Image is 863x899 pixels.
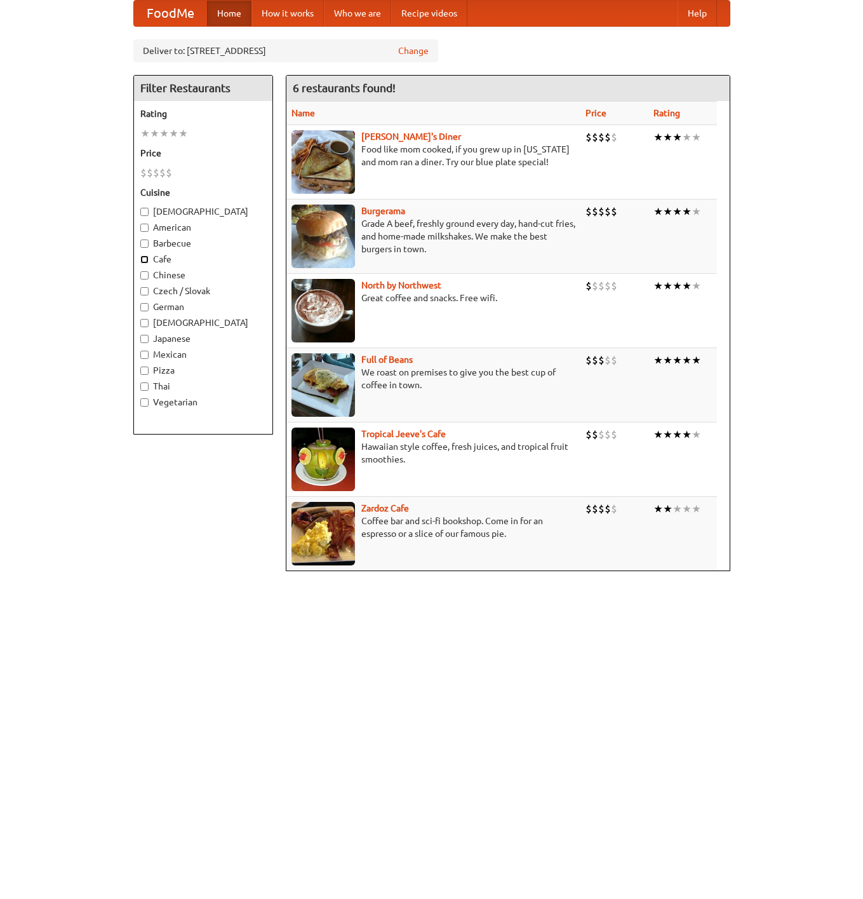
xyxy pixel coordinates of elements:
[692,428,701,442] li: ★
[592,502,598,516] li: $
[178,126,188,140] li: ★
[140,319,149,327] input: [DEMOGRAPHIC_DATA]
[140,221,266,234] label: American
[611,279,617,293] li: $
[692,353,701,367] li: ★
[166,166,172,180] li: $
[692,205,701,219] li: ★
[140,107,266,120] h5: Rating
[605,353,611,367] li: $
[140,208,149,216] input: [DEMOGRAPHIC_DATA]
[682,353,692,367] li: ★
[663,502,672,516] li: ★
[598,353,605,367] li: $
[140,255,149,264] input: Cafe
[391,1,467,26] a: Recipe videos
[398,44,429,57] a: Change
[140,186,266,199] h5: Cuisine
[598,428,605,442] li: $
[150,126,159,140] li: ★
[140,335,149,343] input: Japanese
[361,280,441,290] a: North by Northwest
[605,502,611,516] li: $
[672,428,682,442] li: ★
[140,224,149,232] input: American
[140,396,266,409] label: Vegetarian
[611,130,617,144] li: $
[134,76,272,101] h4: Filter Restaurants
[672,130,682,144] li: ★
[361,206,405,216] a: Burgerama
[140,240,149,248] input: Barbecue
[653,428,663,442] li: ★
[605,428,611,442] li: $
[682,502,692,516] li: ★
[207,1,251,26] a: Home
[361,503,409,513] a: Zardoz Cafe
[692,130,701,144] li: ★
[678,1,717,26] a: Help
[324,1,391,26] a: Who we are
[291,353,355,417] img: beans.jpg
[585,353,592,367] li: $
[140,351,149,359] input: Mexican
[140,301,266,313] label: German
[140,126,150,140] li: ★
[585,130,592,144] li: $
[140,166,147,180] li: $
[605,130,611,144] li: $
[611,353,617,367] li: $
[611,502,617,516] li: $
[585,428,592,442] li: $
[140,348,266,361] label: Mexican
[140,285,266,297] label: Czech / Slovak
[153,166,159,180] li: $
[653,130,663,144] li: ★
[169,126,178,140] li: ★
[672,205,682,219] li: ★
[293,82,396,94] ng-pluralize: 6 restaurants found!
[140,364,266,377] label: Pizza
[140,316,266,329] label: [DEMOGRAPHIC_DATA]
[140,367,149,375] input: Pizza
[291,428,355,491] img: jeeves.jpg
[251,1,324,26] a: How it works
[592,279,598,293] li: $
[585,279,592,293] li: $
[672,279,682,293] li: ★
[682,279,692,293] li: ★
[140,380,266,393] label: Thai
[682,130,692,144] li: ★
[692,279,701,293] li: ★
[592,130,598,144] li: $
[140,332,266,345] label: Japanese
[653,502,663,516] li: ★
[611,428,617,442] li: $
[672,502,682,516] li: ★
[692,502,701,516] li: ★
[159,126,169,140] li: ★
[598,130,605,144] li: $
[611,205,617,219] li: $
[585,502,592,516] li: $
[134,1,207,26] a: FoodMe
[291,292,575,304] p: Great coffee and snacks. Free wifi.
[291,440,575,466] p: Hawaiian style coffee, fresh juices, and tropical fruit smoothies.
[682,205,692,219] li: ★
[598,502,605,516] li: $
[361,132,461,142] a: [PERSON_NAME]'s Diner
[361,355,413,365] a: Full of Beans
[140,303,149,311] input: German
[663,279,672,293] li: ★
[140,147,266,159] h5: Price
[291,143,575,168] p: Food like mom cooked, if you grew up in [US_STATE] and mom ran a diner. Try our blue plate special!
[592,353,598,367] li: $
[140,269,266,281] label: Chinese
[598,205,605,219] li: $
[672,353,682,367] li: ★
[653,108,680,118] a: Rating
